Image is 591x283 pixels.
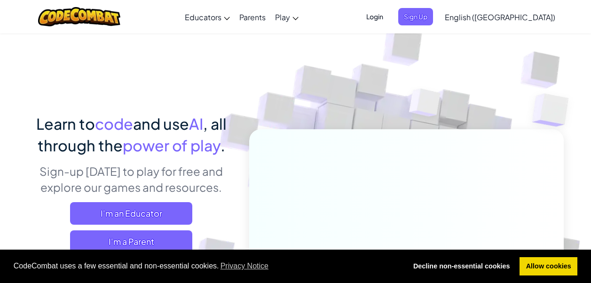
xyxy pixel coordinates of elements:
[398,8,433,25] button: Sign Up
[270,4,303,30] a: Play
[28,163,235,195] p: Sign-up [DATE] to play for free and explore our games and resources.
[70,202,192,225] a: I'm an Educator
[14,259,400,273] span: CodeCombat uses a few essential and non-essential cookies.
[185,12,221,22] span: Educators
[38,7,120,26] img: CodeCombat logo
[445,12,555,22] span: English ([GEOGRAPHIC_DATA])
[189,114,203,133] span: AI
[275,12,290,22] span: Play
[235,4,270,30] a: Parents
[123,136,221,155] span: power of play
[361,8,389,25] button: Login
[221,136,225,155] span: .
[520,257,577,276] a: allow cookies
[36,114,95,133] span: Learn to
[180,4,235,30] a: Educators
[407,257,516,276] a: deny cookies
[219,259,270,273] a: learn more about cookies
[70,230,192,253] a: I'm a Parent
[133,114,189,133] span: and use
[440,4,560,30] a: English ([GEOGRAPHIC_DATA])
[391,70,459,140] img: Overlap cubes
[95,114,133,133] span: code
